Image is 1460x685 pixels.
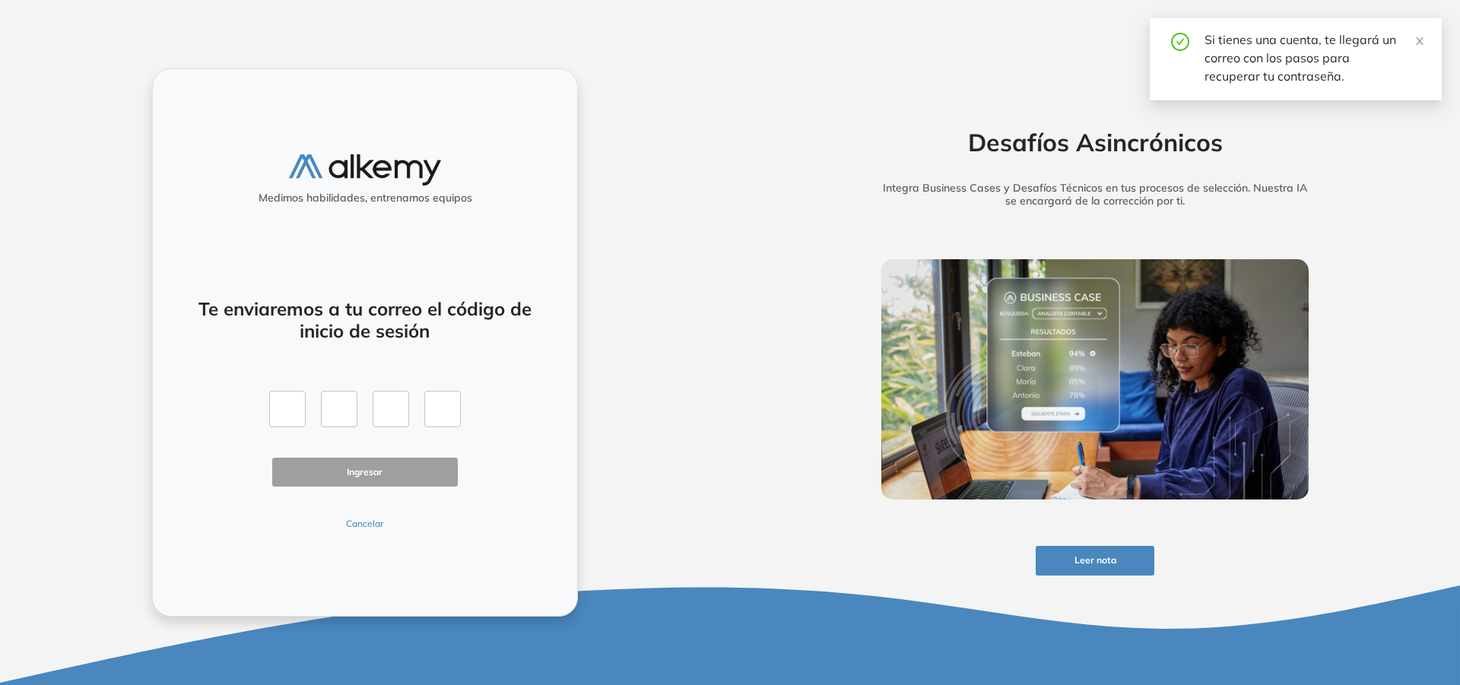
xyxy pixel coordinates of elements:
h5: Integra Business Cases y Desafíos Técnicos en tus procesos de selección. Nuestra IA se encargará ... [858,182,1332,208]
span: close [1414,36,1425,46]
div: Si tienes una cuenta, te llegará un correo con los pasos para recuperar tu contraseña. [1204,30,1423,85]
button: Cancelar [272,517,458,531]
span: check-circle [1171,30,1189,51]
h2: Desafíos Asincrónicos [858,128,1332,157]
h5: Medimos habilidades, entrenamos equipos [159,192,571,205]
img: logo-alkemy [289,154,441,186]
img: img-more-info [881,259,1309,499]
h4: Te enviaremos a tu correo el código de inicio de sesión [193,298,537,342]
button: Leer nota [1036,546,1154,576]
button: Ingresar [272,458,458,487]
